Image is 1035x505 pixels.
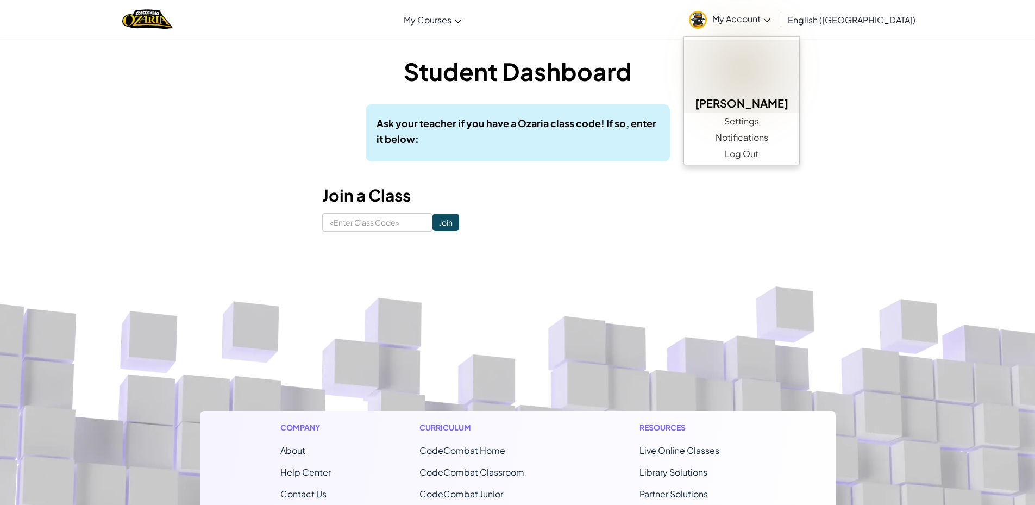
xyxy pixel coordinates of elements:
img: avatar [715,41,768,95]
a: Notifications [684,129,799,146]
h3: Join a Class [322,183,713,208]
a: My Account [683,2,776,36]
a: My Courses [398,5,467,34]
img: Home [122,8,173,30]
a: CodeCombat Junior [419,488,503,500]
h1: Student Dashboard [322,54,713,88]
a: Live Online Classes [639,445,719,456]
span: My Account [712,13,770,24]
a: Partner Solutions [639,488,708,500]
a: Library Solutions [639,466,707,478]
h5: [PERSON_NAME] [695,95,788,111]
a: Help Center [280,466,331,478]
a: [PERSON_NAME] [684,40,799,113]
span: Contact Us [280,488,327,500]
h1: Resources [639,422,755,433]
a: About [280,445,305,456]
span: Notifications [716,131,768,144]
a: Settings [684,113,799,129]
b: Ask your teacher if you have a Ozaria class code! If so, enter it below: [377,117,656,145]
span: CodeCombat Home [419,445,505,456]
a: Log Out [684,146,799,162]
input: Join [432,214,459,231]
a: English ([GEOGRAPHIC_DATA]) [782,5,921,34]
a: Ozaria by CodeCombat logo [122,8,173,30]
span: English ([GEOGRAPHIC_DATA]) [788,14,915,26]
input: <Enter Class Code> [322,213,432,232]
span: My Courses [404,14,451,26]
h1: Curriculum [419,422,551,433]
h1: Company [280,422,331,433]
img: avatar [689,11,707,29]
a: CodeCombat Classroom [419,466,524,478]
